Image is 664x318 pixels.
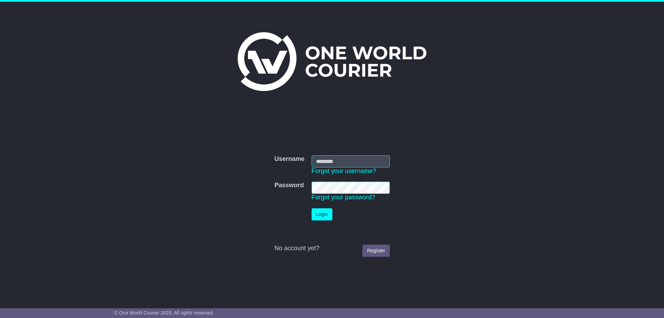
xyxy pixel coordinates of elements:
a: Forgot your password? [312,194,375,201]
label: Username [274,155,304,163]
img: One World [238,32,426,91]
div: No account yet? [274,245,389,252]
a: Forgot your username? [312,167,376,174]
a: Register [362,245,389,257]
button: Login [312,208,332,220]
label: Password [274,182,304,189]
span: © One World Courier 2025. All rights reserved. [114,310,214,316]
